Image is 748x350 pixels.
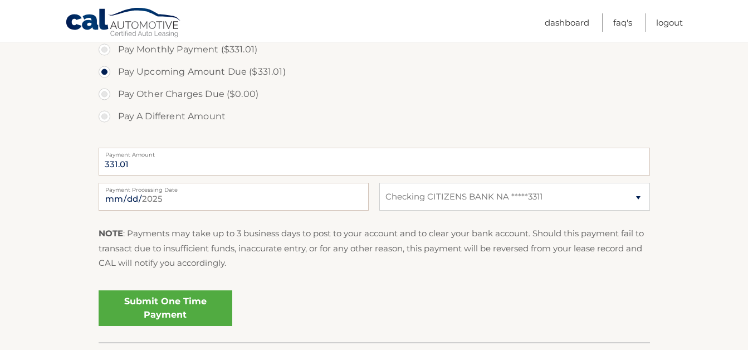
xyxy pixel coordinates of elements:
[99,148,650,176] input: Payment Amount
[99,183,369,211] input: Payment Date
[545,13,589,32] a: Dashboard
[99,38,650,61] label: Pay Monthly Payment ($331.01)
[99,105,650,128] label: Pay A Different Amount
[99,228,123,239] strong: NOTE
[99,61,650,83] label: Pay Upcoming Amount Due ($331.01)
[99,290,232,326] a: Submit One Time Payment
[65,7,182,40] a: Cal Automotive
[656,13,683,32] a: Logout
[613,13,632,32] a: FAQ's
[99,83,650,105] label: Pay Other Charges Due ($0.00)
[99,183,369,192] label: Payment Processing Date
[99,226,650,270] p: : Payments may take up to 3 business days to post to your account and to clear your bank account....
[99,148,650,157] label: Payment Amount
